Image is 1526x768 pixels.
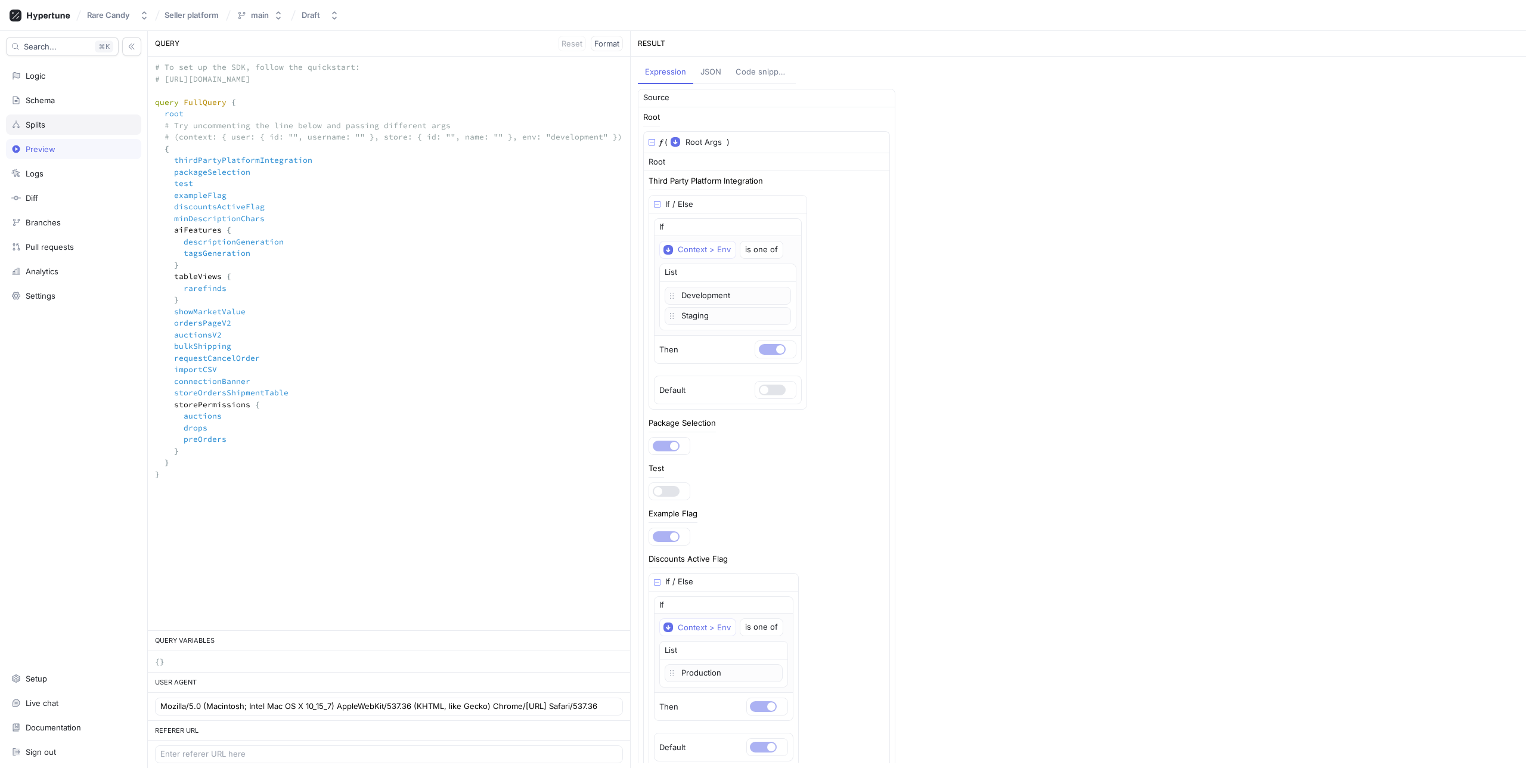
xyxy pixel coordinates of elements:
div: Context > Env [678,623,731,633]
button: main [232,5,288,25]
p: If [659,221,664,233]
div: REFERER URL [148,721,630,741]
div: Documentation [26,723,81,732]
textarea: {} [148,651,630,673]
div: List [665,645,677,656]
button: Expression [638,61,693,84]
div: Logs [26,169,44,178]
textarea: # To set up the SDK, follow the quickstart: # [URL][DOMAIN_NAME] query FullQuery { root # Try unc... [148,57,630,497]
p: Default [659,385,686,397]
div: Draft [302,10,320,20]
div: 𝑓 [660,137,662,148]
button: Search...K [6,37,119,56]
div: Setup [26,674,47,683]
div: Preview [26,144,55,154]
button: Context > Env [659,618,736,636]
div: is one of [745,624,778,631]
div: List [665,267,677,278]
button: JSON [693,61,728,84]
div: Rare Candy [87,10,130,20]
span: Seller platform [165,11,219,19]
div: Third Party Platform Integration [649,177,763,185]
div: Splits [26,120,45,129]
div: Logic [26,71,45,80]
span: Format [594,40,619,47]
span: Search... [24,43,57,50]
div: Package Selection [649,419,716,427]
button: Format [591,36,623,51]
div: is one of [745,246,778,253]
div: Diff [26,193,38,203]
div: Sign out [26,747,56,757]
div: QUERY [148,31,630,57]
div: Analytics [26,267,58,276]
div: If / Else [665,199,693,210]
div: JSON [700,66,721,78]
div: Schema [26,95,55,105]
div: Source [643,92,669,104]
div: Discounts Active Flag [649,555,728,563]
div: K [95,41,113,52]
input: Enter referer URL here [160,748,618,760]
button: Context > Env [659,241,736,259]
div: main [251,10,269,20]
div: Settings [26,291,55,301]
div: Branches [26,218,61,227]
div: Test [649,464,664,472]
button: Rare Candy [82,5,154,25]
div: Root [649,156,665,168]
p: If [659,599,664,611]
input: Enter user agent here [160,701,618,713]
div: Root [643,113,660,121]
div: Pull requests [26,242,74,252]
div: QUERY VARIABLES [148,631,630,651]
span: Root Args [686,137,722,148]
span: Reset [562,40,582,47]
a: Documentation [6,717,141,738]
button: Code snippets [728,61,796,84]
div: Context > Env [678,244,731,255]
div: Live chat [26,698,58,708]
div: ( [665,137,668,148]
div: Example Flag [649,510,697,518]
p: Default [659,742,686,754]
div: RESULT [631,31,1526,57]
button: Reset [558,36,586,51]
p: Then [659,701,678,713]
button: Draft [297,5,344,25]
div: If / Else [665,576,693,588]
div: USER AGENT [148,673,630,693]
div: Code snippets [736,66,789,78]
div: Expression [645,66,686,78]
div: ) [727,137,730,148]
p: Then [659,344,678,356]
